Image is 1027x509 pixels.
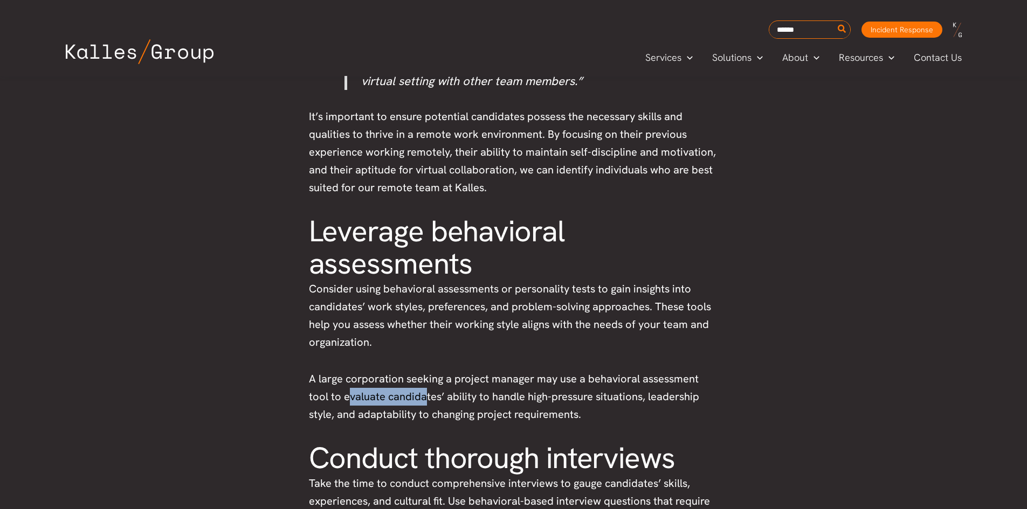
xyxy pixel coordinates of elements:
[839,50,883,66] span: Resources
[66,39,213,64] img: Kalles Group
[309,372,699,421] span: A large corporation seeking a project manager may use a behavioral assessment tool to evaluate ca...
[645,50,681,66] span: Services
[712,50,752,66] span: Solutions
[904,50,973,66] a: Contact Us
[752,50,763,66] span: Menu Toggle
[309,212,565,283] span: Leverage behavioral assessments
[861,22,942,38] a: Incident Response
[636,50,702,66] a: ServicesMenu Toggle
[782,50,808,66] span: About
[808,50,819,66] span: Menu Toggle
[681,50,693,66] span: Menu Toggle
[836,21,849,38] button: Search
[309,438,675,477] span: Conduct thorough interviews
[883,50,894,66] span: Menu Toggle
[773,50,829,66] a: AboutMenu Toggle
[309,109,716,194] span: It’s important to ensure potential candidates possess the necessary skills and qualities to thriv...
[309,282,711,349] span: Consider using behavioral assessments or personality tests to gain insights into candidates’ work...
[636,48,972,66] nav: Primary Site Navigation
[829,50,904,66] a: ResourcesMenu Toggle
[914,50,962,66] span: Contact Us
[702,50,773,66] a: SolutionsMenu Toggle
